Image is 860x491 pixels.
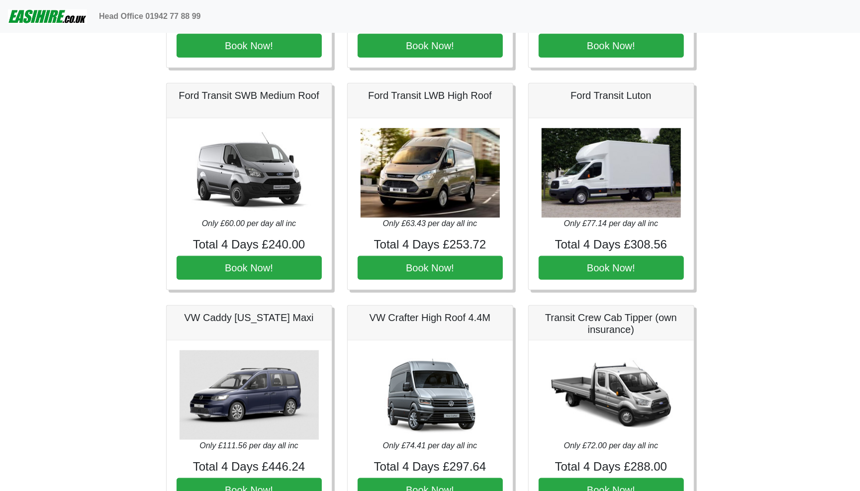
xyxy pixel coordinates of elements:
img: VW Caddy California Maxi [180,350,319,440]
h5: VW Caddy [US_STATE] Maxi [177,312,322,324]
img: easihire_logo_small.png [8,6,87,26]
h4: Total 4 Days £288.00 [539,460,684,474]
i: Only £60.00 per day all inc [202,219,296,228]
button: Book Now! [358,256,503,280]
i: Only £77.14 per day all inc [564,219,658,228]
button: Book Now! [177,256,322,280]
a: Head Office 01942 77 88 99 [95,6,205,26]
img: Transit Crew Cab Tipper (own insurance) [542,350,681,440]
img: Ford Transit Luton [542,128,681,218]
h4: Total 4 Days £446.24 [177,460,322,474]
h5: VW Crafter High Roof 4.4M [358,312,503,324]
h4: Total 4 Days £308.56 [539,238,684,252]
button: Book Now! [177,34,322,58]
b: Head Office 01942 77 88 99 [99,12,201,20]
i: Only £111.56 per day all inc [199,441,298,450]
button: Book Now! [539,34,684,58]
h4: Total 4 Days £253.72 [358,238,503,252]
h4: Total 4 Days £297.64 [358,460,503,474]
i: Only £72.00 per day all inc [564,441,658,450]
img: Ford Transit SWB Medium Roof [180,128,319,218]
h5: Ford Transit Luton [539,89,684,101]
h5: Transit Crew Cab Tipper (own insurance) [539,312,684,335]
i: Only £63.43 per day all inc [383,219,477,228]
img: VW Crafter High Roof 4.4M [361,350,500,440]
h4: Total 4 Days £240.00 [177,238,322,252]
i: Only £74.41 per day all inc [383,441,477,450]
img: Ford Transit LWB High Roof [361,128,500,218]
button: Book Now! [358,34,503,58]
h5: Ford Transit LWB High Roof [358,89,503,101]
button: Book Now! [539,256,684,280]
h5: Ford Transit SWB Medium Roof [177,89,322,101]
